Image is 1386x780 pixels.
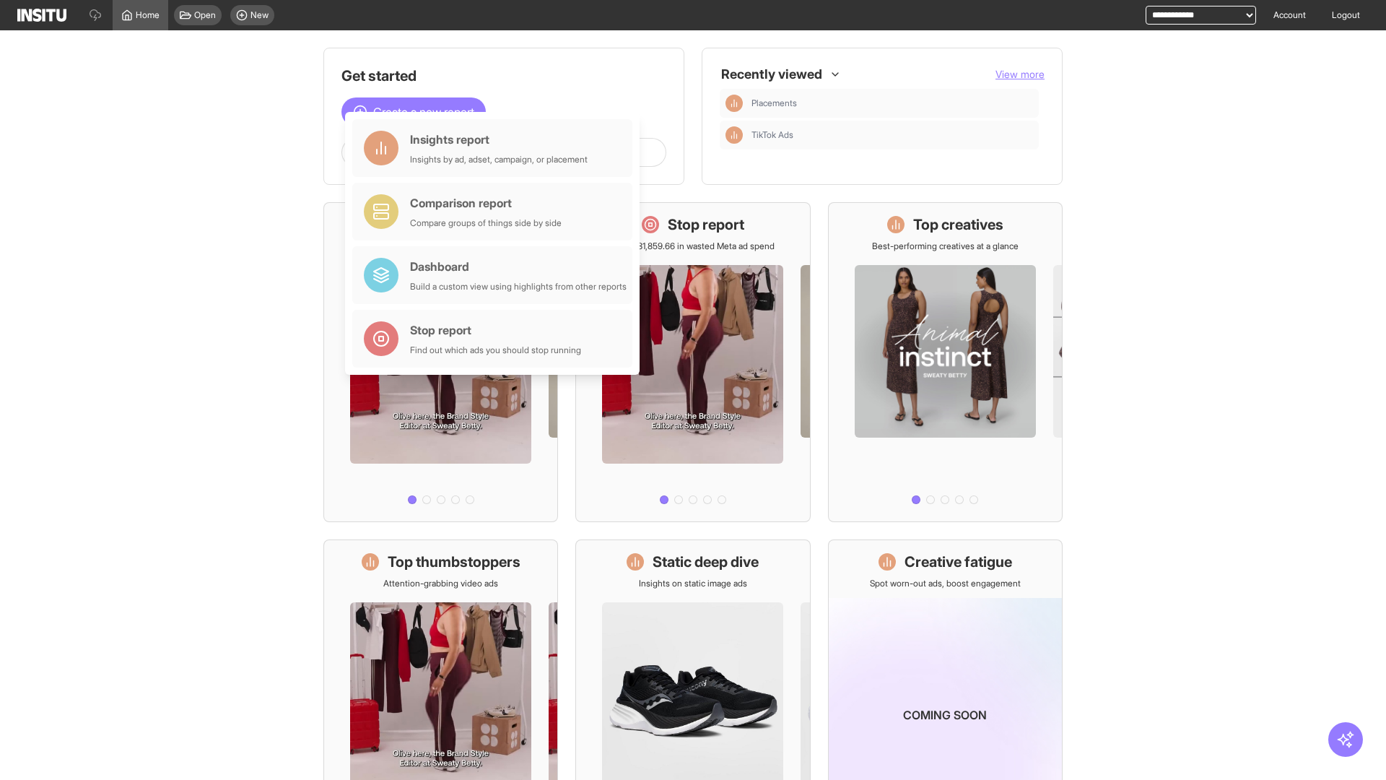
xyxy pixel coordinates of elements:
[410,154,588,165] div: Insights by ad, adset, campaign, or placement
[751,129,793,141] span: TikTok Ads
[725,126,743,144] div: Insights
[751,97,797,109] span: Placements
[194,9,216,21] span: Open
[410,281,627,292] div: Build a custom view using highlights from other reports
[410,131,588,148] div: Insights report
[995,68,1045,80] span: View more
[668,214,744,235] h1: Stop report
[913,214,1003,235] h1: Top creatives
[995,67,1045,82] button: View more
[410,258,627,275] div: Dashboard
[341,66,666,86] h1: Get started
[611,240,775,252] p: Save £31,859.66 in wasted Meta ad spend
[383,578,498,589] p: Attention-grabbing video ads
[872,240,1019,252] p: Best-performing creatives at a glance
[410,344,581,356] div: Find out which ads you should stop running
[639,578,747,589] p: Insights on static image ads
[17,9,66,22] img: Logo
[136,9,160,21] span: Home
[410,194,562,212] div: Comparison report
[410,217,562,229] div: Compare groups of things side by side
[751,97,1033,109] span: Placements
[828,202,1063,522] a: Top creativesBest-performing creatives at a glance
[341,97,486,126] button: Create a new report
[653,552,759,572] h1: Static deep dive
[575,202,810,522] a: Stop reportSave £31,859.66 in wasted Meta ad spend
[373,103,474,121] span: Create a new report
[250,9,269,21] span: New
[323,202,558,522] a: What's live nowSee all active ads instantly
[751,129,1033,141] span: TikTok Ads
[725,95,743,112] div: Insights
[388,552,520,572] h1: Top thumbstoppers
[410,321,581,339] div: Stop report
